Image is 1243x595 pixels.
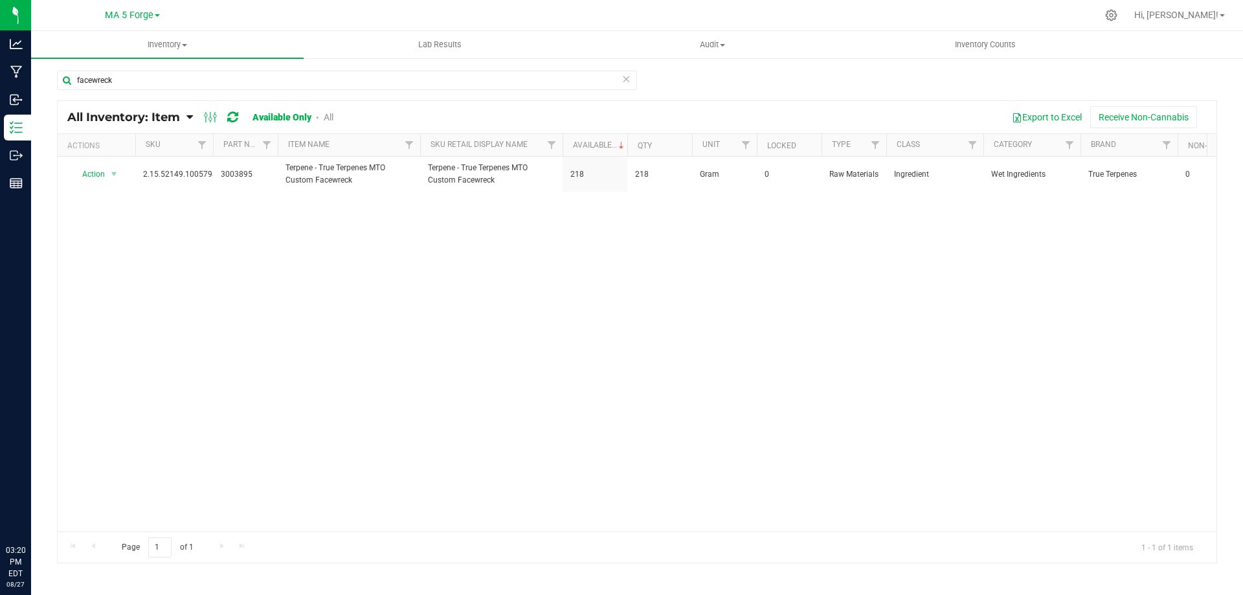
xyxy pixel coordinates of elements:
span: Action [71,165,106,183]
span: Ingredient [894,168,976,181]
p: 03:20 PM EDT [6,544,25,579]
inline-svg: Outbound [10,149,23,162]
a: Filter [541,134,563,156]
a: Filter [865,134,886,156]
iframe: Resource center [13,491,52,530]
span: Terpene - True Terpenes MTO Custom Facewreck [428,162,555,186]
span: 0 [765,168,814,181]
a: Brand [1091,140,1116,149]
a: Filter [1059,134,1081,156]
a: SKU Retail Display Name [431,140,528,149]
a: Class [897,140,920,149]
p: 08/27 [6,579,25,589]
a: Qty [638,141,652,150]
span: 3003895 [221,168,270,181]
a: Filter [399,134,420,156]
a: Filter [1156,134,1178,156]
span: 218 [635,168,684,181]
a: Type [832,140,851,149]
a: Inventory Counts [849,31,1122,58]
span: Terpene - True Terpenes MTO Custom Facewreck [286,162,412,186]
a: All [324,112,333,122]
iframe: Resource center unread badge [38,489,54,505]
inline-svg: Analytics [10,38,23,51]
span: All Inventory: Item [67,110,180,124]
a: Filter [735,134,757,156]
div: Manage settings [1103,9,1119,21]
a: Category [994,140,1032,149]
span: Audit [577,39,848,51]
a: Item Name [288,140,330,149]
a: Lab Results [304,31,576,58]
span: Page of 1 [111,537,204,557]
button: Export to Excel [1003,106,1090,128]
span: select [106,165,122,183]
a: Filter [192,134,213,156]
a: SKU [146,140,161,149]
inline-svg: Inventory [10,121,23,134]
span: Inventory Counts [937,39,1033,51]
span: 0 [1185,168,1235,181]
span: 218 [570,168,620,181]
button: Receive Non-Cannabis [1090,106,1197,128]
inline-svg: Inbound [10,93,23,106]
span: Lab Results [401,39,479,51]
a: Part Number [223,140,275,149]
span: Clear [621,71,631,87]
a: Available Only [252,112,311,122]
a: Audit [576,31,849,58]
inline-svg: Reports [10,177,23,190]
span: Hi, [PERSON_NAME]! [1134,10,1218,20]
span: True Terpenes [1088,168,1170,181]
span: 1 - 1 of 1 items [1131,537,1204,557]
inline-svg: Manufacturing [10,65,23,78]
span: Inventory [31,39,304,51]
span: Gram [700,168,749,181]
span: MA 5 Forge [105,10,153,21]
span: Raw Materials [829,168,879,181]
span: Wet Ingredients [991,168,1073,181]
a: Inventory [31,31,304,58]
a: Available [573,140,627,150]
span: 2.15.52149.1005798.0 [143,168,223,181]
input: Search Item Name, Retail Display Name, SKU, Part Number... [57,71,637,90]
input: 1 [148,537,172,557]
div: Actions [67,141,130,150]
a: Filter [256,134,278,156]
a: Unit [702,140,720,149]
a: All Inventory: Item [67,110,186,124]
a: Locked [767,141,796,150]
a: Filter [962,134,983,156]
